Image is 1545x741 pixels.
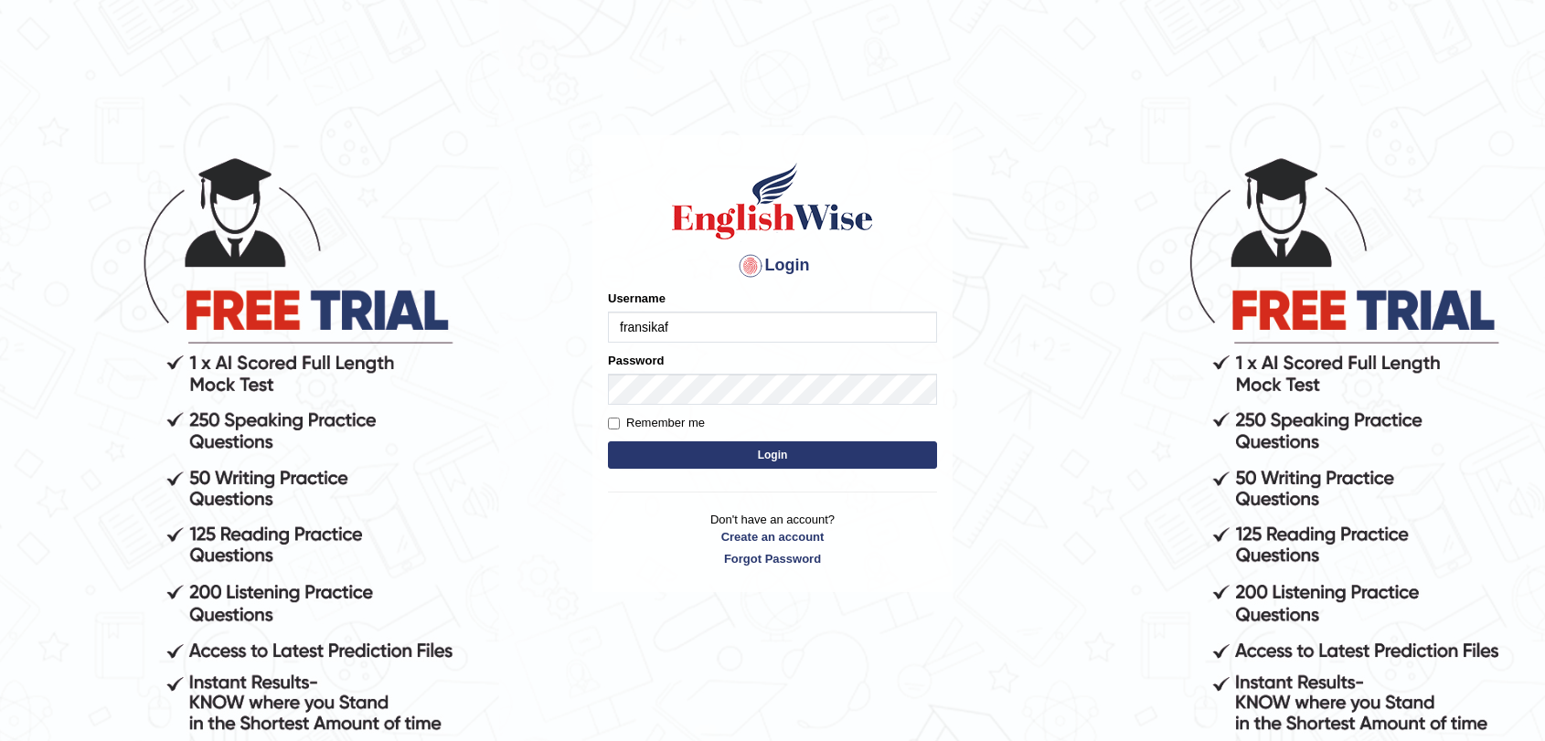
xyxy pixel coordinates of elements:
[608,251,937,281] h4: Login
[608,352,664,369] label: Password
[608,511,937,567] p: Don't have an account?
[608,441,937,469] button: Login
[608,414,705,432] label: Remember me
[608,418,620,429] input: Remember me
[608,528,937,545] a: Create an account
[608,550,937,567] a: Forgot Password
[668,160,877,242] img: Logo of English Wise sign in for intelligent practice with AI
[608,290,666,307] label: Username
